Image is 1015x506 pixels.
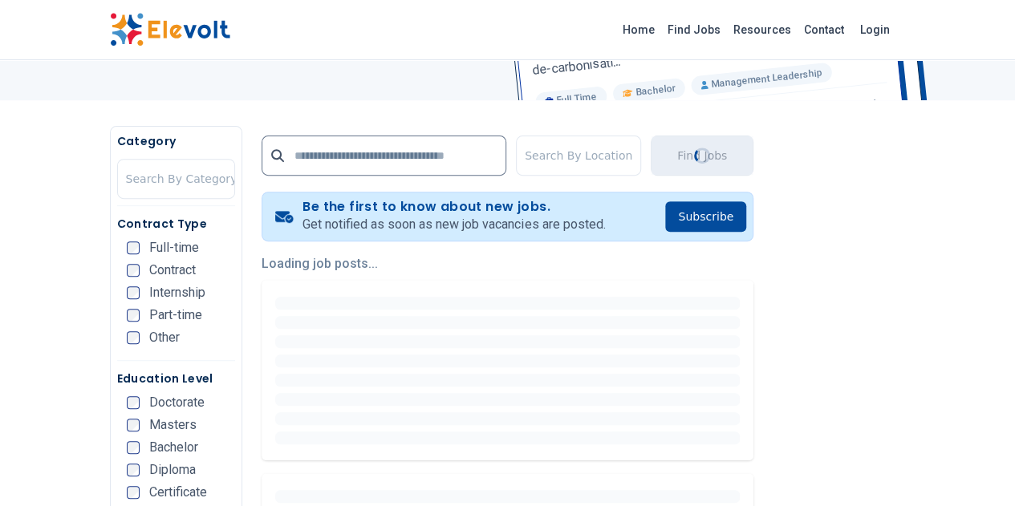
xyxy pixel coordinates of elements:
[149,241,199,254] span: Full-time
[117,133,235,149] h5: Category
[851,14,899,46] a: Login
[149,419,197,431] span: Masters
[149,331,180,344] span: Other
[798,17,851,43] a: Contact
[651,136,753,176] button: Find JobsLoading...
[127,486,140,499] input: Certificate
[127,463,140,476] input: Diploma
[127,331,140,344] input: Other
[302,215,605,234] p: Get notified as soon as new job vacancies are posted.
[149,286,205,299] span: Internship
[149,309,202,322] span: Part-time
[127,441,140,454] input: Bachelor
[693,147,711,164] div: Loading...
[110,13,230,47] img: Elevolt
[665,201,746,232] button: Subscribe
[149,264,196,277] span: Contract
[127,396,140,409] input: Doctorate
[149,441,198,454] span: Bachelor
[127,241,140,254] input: Full-time
[127,286,140,299] input: Internship
[117,216,235,232] h5: Contract Type
[262,254,753,273] p: Loading job posts...
[117,370,235,387] h5: Education Level
[149,396,205,409] span: Doctorate
[127,264,140,277] input: Contract
[935,429,1015,506] iframe: Chat Widget
[149,486,207,499] span: Certificate
[727,17,798,43] a: Resources
[127,419,140,431] input: Masters
[302,199,605,215] h4: Be the first to know about new jobs.
[616,17,661,43] a: Home
[149,463,196,476] span: Diploma
[127,309,140,322] input: Part-time
[661,17,727,43] a: Find Jobs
